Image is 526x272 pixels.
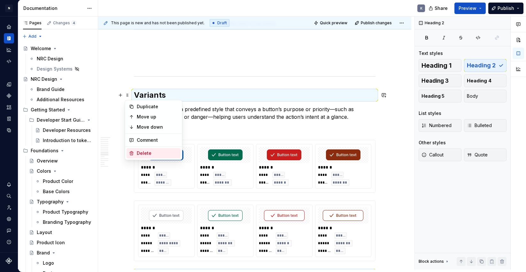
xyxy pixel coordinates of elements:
[137,137,178,143] div: Comment
[4,56,14,66] a: Code automation
[464,74,507,87] button: Heading 4
[27,227,95,238] a: Layout
[4,79,14,89] a: Design tokens
[425,3,452,14] button: Share
[422,152,444,158] span: Callout
[27,197,95,207] a: Typography
[454,3,486,14] button: Preview
[4,202,14,213] a: Invite team
[43,127,91,133] div: Developer Resources
[4,22,14,32] a: Home
[4,191,14,201] button: Search ⌘K
[20,43,95,54] a: Welcome
[31,45,51,52] div: Welcome
[43,260,54,266] div: Logo
[464,119,507,132] button: Bulleted
[4,179,14,190] button: Notifications
[43,137,91,144] div: Introduction to tokens
[134,90,375,100] h2: Variants
[27,166,95,176] a: Colors
[5,4,13,12] div: N
[4,91,14,101] a: Components
[4,33,14,43] a: Documentation
[419,257,450,266] div: Block actions
[27,84,95,94] a: Brand Guide
[23,20,42,26] div: Pages
[43,188,70,195] div: Base Colors
[37,66,73,72] div: Design Systems
[419,259,444,264] div: Block actions
[134,105,375,121] p: A button variant is a predefined style that conveys a button’s purpose or priority—such as primar...
[137,103,178,110] div: Duplicate
[27,94,95,105] a: Additional Resources
[43,219,91,225] div: Branding Typography
[464,90,507,102] button: Body
[28,34,36,39] span: Add
[4,102,14,112] a: Assets
[27,248,95,258] a: Brand
[27,64,95,74] a: Design Systems
[37,168,51,174] div: Colors
[20,146,95,156] div: Foundations
[419,59,461,72] button: Heading 1
[33,135,95,146] a: Introduction to tokens
[6,258,12,264] svg: Supernova Logo
[33,125,95,135] a: Developer Resources
[498,5,514,11] span: Publish
[422,93,445,99] span: Heading 5
[111,20,205,26] span: This page is new and has not been published yet.
[37,229,52,236] div: Layout
[1,1,17,15] button: N
[33,186,95,197] a: Base Colors
[459,5,476,11] span: Preview
[4,125,14,135] div: Data sources
[4,45,14,55] a: Analytics
[467,152,488,158] span: Quote
[37,86,65,93] div: Brand Guide
[37,56,63,62] div: NRC Design
[27,156,95,166] a: Overview
[33,176,95,186] a: Product Color
[420,6,422,11] div: K
[37,250,50,256] div: Brand
[31,107,65,113] div: Getting Started
[37,239,65,246] div: Product Icon
[419,74,461,87] button: Heading 3
[435,5,448,11] span: Share
[422,122,452,129] span: Numbered
[4,114,14,124] div: Storybook stories
[419,119,461,132] button: Numbered
[488,3,523,14] button: Publish
[37,96,84,103] div: Additional Resources
[353,19,395,27] button: Publish changes
[53,20,76,26] div: Changes
[464,148,507,161] button: Quote
[71,20,76,26] span: 4
[20,32,44,41] button: Add
[467,78,491,84] span: Heading 4
[37,158,58,164] div: Overview
[419,50,443,57] div: Text styles
[43,178,73,185] div: Product Color
[419,110,441,117] div: List styles
[37,117,85,123] div: Developer Start Guide
[4,225,14,236] button: Contact support
[27,54,95,64] a: NRC Design
[312,19,350,27] button: Quick preview
[137,114,178,120] div: Move up
[419,148,461,161] button: Callout
[43,209,88,215] div: Product Typography
[422,62,452,69] span: Heading 1
[4,214,14,224] a: Settings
